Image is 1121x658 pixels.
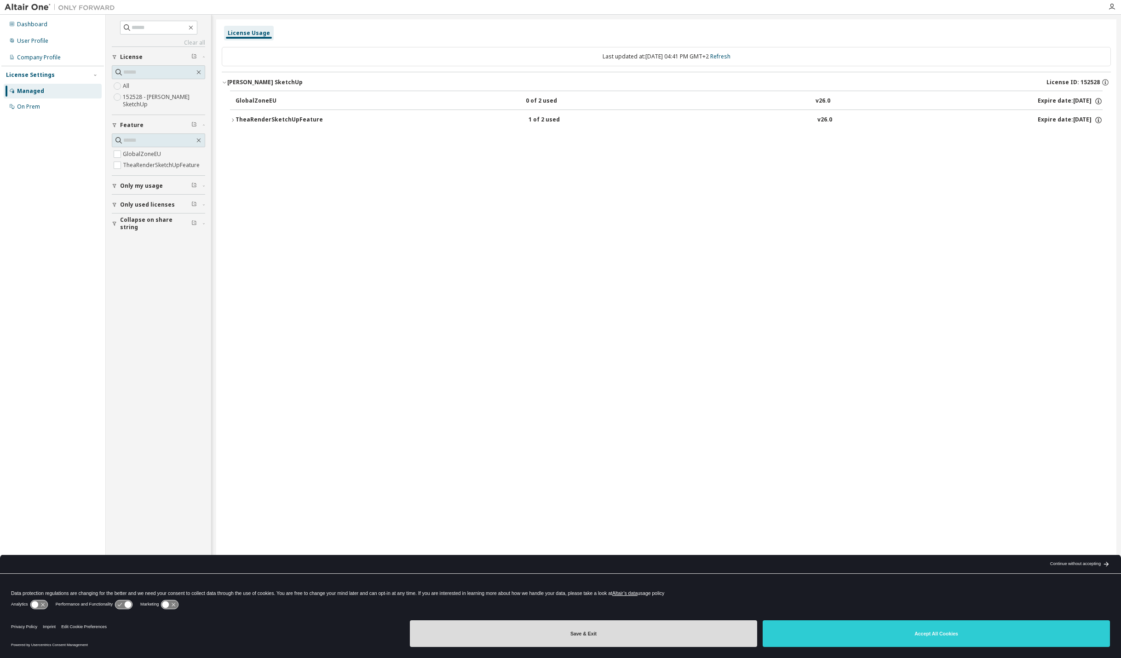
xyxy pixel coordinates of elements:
img: Altair One [5,3,120,12]
span: Clear filter [191,220,197,227]
a: Refresh [710,52,730,60]
div: Expire date: [DATE] [1038,116,1103,124]
div: Dashboard [17,21,47,28]
div: Company Profile [17,54,61,61]
span: Collapse on share string [120,216,191,231]
div: License Settings [6,71,55,79]
div: User Profile [17,37,48,45]
div: v26.0 [816,97,830,105]
label: TheaRenderSketchUpFeature [123,160,201,171]
button: Only used licenses [112,195,205,215]
span: License [120,53,143,61]
span: Clear filter [191,182,197,190]
div: 1 of 2 used [529,116,611,124]
div: Last updated at: [DATE] 04:41 PM GMT+2 [222,47,1111,66]
span: Only my usage [120,182,163,190]
button: Collapse on share string [112,214,205,234]
div: License Usage [228,29,270,37]
a: Clear all [112,39,205,46]
button: Only my usage [112,176,205,196]
button: TheaRenderSketchUpFeature1 of 2 usedv26.0Expire date:[DATE] [230,110,1103,130]
div: [PERSON_NAME] SketchUp [227,79,303,86]
span: Clear filter [191,121,197,129]
span: License ID: 152528 [1046,79,1100,86]
label: 152528 - [PERSON_NAME] SketchUp [123,92,205,110]
div: Expire date: [DATE] [1038,97,1103,105]
button: License [112,47,205,67]
label: GlobalZoneEU [123,149,163,160]
span: Only used licenses [120,201,175,208]
div: Managed [17,87,44,95]
div: On Prem [17,103,40,110]
button: GlobalZoneEU0 of 2 usedv26.0Expire date:[DATE] [236,91,1103,111]
span: Clear filter [191,53,197,61]
span: Feature [120,121,144,129]
div: GlobalZoneEU [236,97,318,105]
label: All [123,81,131,92]
button: Feature [112,115,205,135]
div: 0 of 2 used [526,97,609,105]
div: TheaRenderSketchUpFeature [236,116,323,124]
div: v26.0 [817,116,832,124]
button: [PERSON_NAME] SketchUpLicense ID: 152528 [222,72,1111,92]
span: Clear filter [191,201,197,208]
